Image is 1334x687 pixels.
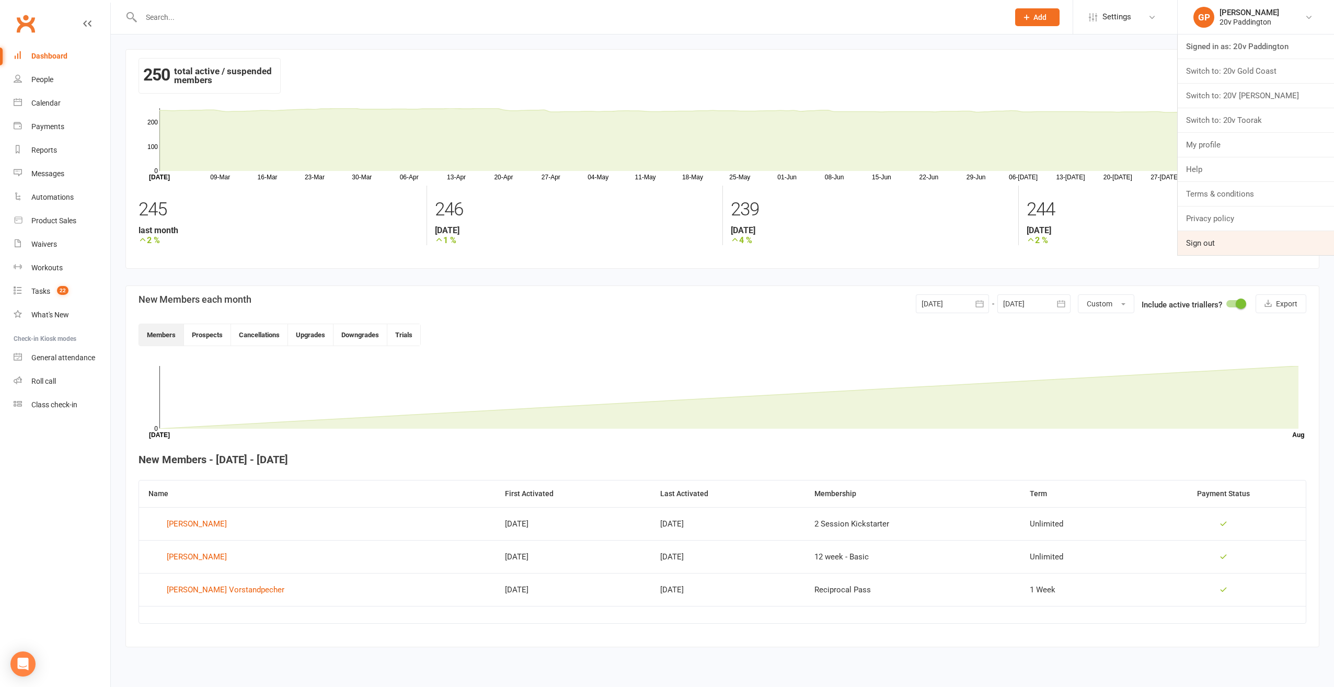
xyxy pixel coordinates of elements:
[14,68,110,91] a: People
[333,324,387,346] button: Downgrades
[731,235,1010,245] strong: 4 %
[1020,480,1141,507] th: Term
[139,194,419,225] div: 245
[805,507,1020,540] td: 2 Session Kickstarter
[31,353,95,362] div: General attendance
[31,169,64,178] div: Messages
[1015,8,1060,26] button: Add
[1020,573,1141,606] td: 1 Week
[167,549,227,565] div: [PERSON_NAME]
[1087,300,1112,308] span: Custom
[435,235,715,245] strong: 1 %
[167,582,284,598] div: [PERSON_NAME] Vorstandpecher
[139,235,419,245] strong: 2 %
[1178,108,1334,132] a: Switch to: 20v Toorak
[31,75,53,84] div: People
[14,233,110,256] a: Waivers
[31,240,57,248] div: Waivers
[651,480,805,507] th: Last Activated
[14,91,110,115] a: Calendar
[148,549,486,565] a: [PERSON_NAME]
[14,209,110,233] a: Product Sales
[1020,507,1141,540] td: Unlimited
[184,324,231,346] button: Prospects
[14,280,110,303] a: Tasks 22
[31,99,61,107] div: Calendar
[1027,225,1306,235] strong: [DATE]
[10,651,36,677] div: Open Intercom Messenger
[1033,13,1046,21] span: Add
[1178,207,1334,231] a: Privacy policy
[148,582,486,598] a: [PERSON_NAME] Vorstandpecher
[651,540,805,573] td: [DATE]
[14,303,110,327] a: What's New
[14,393,110,417] a: Class kiosk mode
[1220,17,1279,27] div: 20v Paddington
[167,516,227,532] div: [PERSON_NAME]
[805,573,1020,606] td: Reciprocal Pass
[1027,235,1306,245] strong: 2 %
[31,287,50,295] div: Tasks
[1027,194,1306,225] div: 244
[651,573,805,606] td: [DATE]
[139,454,1306,465] h4: New Members - [DATE] - [DATE]
[496,573,651,606] td: [DATE]
[139,480,496,507] th: Name
[1178,133,1334,157] a: My profile
[1256,294,1306,313] button: Export
[496,540,651,573] td: [DATE]
[31,122,64,131] div: Payments
[651,507,805,540] td: [DATE]
[14,186,110,209] a: Automations
[14,370,110,393] a: Roll call
[31,216,76,225] div: Product Sales
[57,286,68,295] span: 22
[1178,182,1334,206] a: Terms & conditions
[805,480,1020,507] th: Membership
[496,480,651,507] th: First Activated
[31,311,69,319] div: What's New
[138,10,1002,25] input: Search...
[1220,8,1279,17] div: [PERSON_NAME]
[1178,59,1334,83] a: Switch to: 20v Gold Coast
[14,346,110,370] a: General attendance kiosk mode
[148,516,486,532] a: [PERSON_NAME]
[1178,231,1334,255] a: Sign out
[387,324,420,346] button: Trials
[231,324,288,346] button: Cancellations
[435,194,715,225] div: 246
[1078,294,1134,313] button: Custom
[288,324,333,346] button: Upgrades
[139,58,281,94] div: total active / suspended members
[14,256,110,280] a: Workouts
[14,115,110,139] a: Payments
[1178,84,1334,108] a: Switch to: 20V [PERSON_NAME]
[1142,299,1222,311] label: Include active triallers?
[1020,540,1141,573] td: Unlimited
[139,324,184,346] button: Members
[1102,5,1131,29] span: Settings
[14,162,110,186] a: Messages
[14,139,110,162] a: Reports
[731,225,1010,235] strong: [DATE]
[435,225,715,235] strong: [DATE]
[1178,35,1334,59] a: Signed in as: 20v Paddington
[14,44,110,68] a: Dashboard
[31,146,57,154] div: Reports
[1141,480,1306,507] th: Payment Status
[496,507,651,540] td: [DATE]
[31,400,77,409] div: Class check-in
[31,377,56,385] div: Roll call
[805,540,1020,573] td: 12 week - Basic
[31,193,74,201] div: Automations
[143,67,170,83] strong: 250
[1193,7,1214,28] div: GP
[31,52,67,60] div: Dashboard
[13,10,39,37] a: Clubworx
[139,294,251,305] h3: New Members each month
[1178,157,1334,181] a: Help
[31,264,63,272] div: Workouts
[139,225,419,235] strong: last month
[731,194,1010,225] div: 239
